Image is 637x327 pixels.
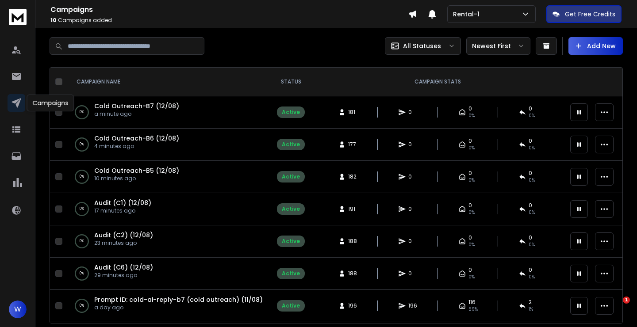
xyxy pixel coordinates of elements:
span: 0 [408,141,417,148]
span: 177 [348,141,357,148]
p: 0 % [80,140,84,149]
td: 0%Prompt ID: cold-ai-reply-b7 (cold outreach) (11/08)a day ago [66,290,272,322]
span: 0% [468,209,475,216]
p: 23 minutes ago [94,240,153,247]
td: 0%Audit (C1) (12/08)17 minutes ago [66,193,272,225]
span: 0 [468,234,472,241]
span: 0 [529,234,532,241]
div: Active [282,238,300,245]
div: Active [282,173,300,180]
span: 0 [529,266,532,274]
th: STATUS [272,68,310,96]
span: 196 [408,302,417,309]
span: 0 [468,170,472,177]
p: 0 % [80,172,84,181]
p: 17 minutes ago [94,207,151,214]
a: Audit (C6) (12/08) [94,263,153,272]
a: Audit (C2) (12/08) [94,231,153,240]
span: 0% [468,144,475,152]
span: 10 [50,16,57,24]
span: 0% [529,209,535,216]
span: 0 [529,202,532,209]
span: 0% [468,177,475,184]
span: 0% [468,241,475,248]
div: Active [282,302,300,309]
span: 0 [408,205,417,213]
p: Campaigns added [50,17,408,24]
span: 0 [468,105,472,112]
span: 0% [468,112,475,119]
button: W [9,300,27,318]
span: 0% [529,144,535,152]
span: 0% [529,177,535,184]
span: 59 % [468,306,478,313]
span: 0 [408,238,417,245]
span: 0 [529,137,532,144]
span: 2 [529,299,532,306]
span: 182 [348,173,357,180]
span: 188 [348,238,357,245]
span: 1 [623,297,630,304]
span: 0% [529,274,535,281]
p: 0 % [80,301,84,310]
p: Get Free Credits [565,10,615,19]
span: 116 [468,299,476,306]
span: 0 [408,270,417,277]
div: Active [282,109,300,116]
p: Rental-1 [453,10,483,19]
div: Campaigns [27,95,74,111]
p: 4 minutes ago [94,143,179,150]
span: 196 [348,302,357,309]
span: 0 [529,105,532,112]
span: 0% [529,241,535,248]
td: 0%Cold Outreach-B7 (12/08)a minute ago [66,96,272,129]
td: 0%Audit (C6) (12/08)29 minutes ago [66,258,272,290]
button: Get Free Credits [546,5,622,23]
p: 29 minutes ago [94,272,153,279]
span: 181 [348,109,357,116]
a: Cold Outreach-B7 (12/08) [94,102,179,110]
span: 0 [468,202,472,209]
p: All Statuses [403,42,441,50]
iframe: Intercom live chat [605,297,626,318]
span: 188 [348,270,357,277]
img: logo [9,9,27,25]
a: Prompt ID: cold-ai-reply-b7 (cold outreach) (11/08) [94,295,263,304]
p: 0 % [80,205,84,213]
a: Cold Outreach-B6 (12/08) [94,134,179,143]
p: a day ago [94,304,263,311]
a: Audit (C1) (12/08) [94,198,151,207]
button: Add New [568,37,623,55]
span: 0 [408,173,417,180]
span: 0% [529,112,535,119]
td: 0%Cold Outreach-B5 (12/08)10 minutes ago [66,161,272,193]
div: Active [282,141,300,148]
span: 0% [468,274,475,281]
span: 0 [468,137,472,144]
p: 0 % [80,269,84,278]
span: 0 [408,109,417,116]
th: CAMPAIGN NAME [66,68,272,96]
span: 191 [348,205,357,213]
div: Active [282,205,300,213]
p: 10 minutes ago [94,175,179,182]
button: Newest First [466,37,530,55]
div: Active [282,270,300,277]
span: 0 [468,266,472,274]
span: 0 [529,170,532,177]
p: 0 % [80,237,84,246]
td: 0%Cold Outreach-B6 (12/08)4 minutes ago [66,129,272,161]
a: Cold Outreach-B5 (12/08) [94,166,179,175]
h1: Campaigns [50,4,408,15]
p: 0 % [80,108,84,117]
td: 0%Audit (C2) (12/08)23 minutes ago [66,225,272,258]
